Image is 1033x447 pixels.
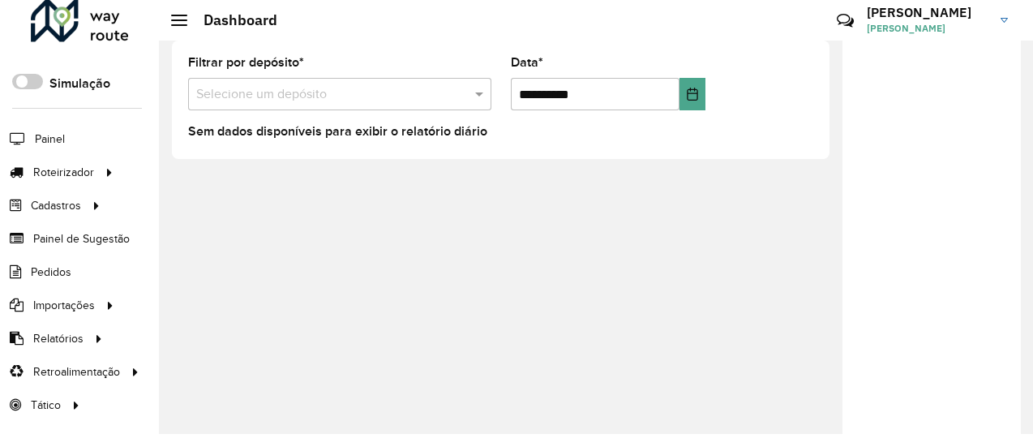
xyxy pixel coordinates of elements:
span: Cadastros [31,197,81,214]
button: Choose Date [679,78,705,110]
span: Importações [33,297,95,314]
a: Contato Rápido [828,3,863,38]
span: [PERSON_NAME] [867,21,988,36]
label: Simulação [49,74,110,93]
label: Filtrar por depósito [188,53,304,72]
span: Retroalimentação [33,363,120,380]
label: Sem dados disponíveis para exibir o relatório diário [188,122,487,141]
span: Pedidos [31,264,71,281]
h2: Dashboard [187,11,277,29]
span: Tático [31,397,61,414]
h3: [PERSON_NAME] [867,5,988,20]
span: Relatórios [33,330,84,347]
span: Roteirizador [33,164,94,181]
label: Data [511,53,543,72]
span: Painel de Sugestão [33,230,130,247]
span: Painel [35,131,65,148]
